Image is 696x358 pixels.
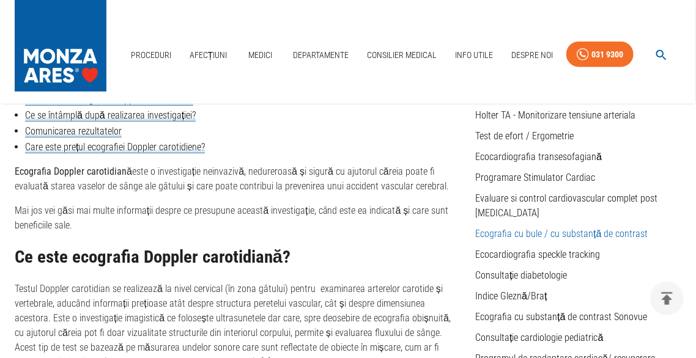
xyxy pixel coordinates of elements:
a: Ecografia cu substanță de contrast Sonovue [475,311,647,323]
a: Despre Noi [506,43,558,68]
a: Ecocardiografia transesofagiană [475,151,602,163]
a: Ecografia cu bule / cu substanță de contrast [475,228,648,239]
button: delete [650,282,684,315]
h2: Ce este ecografia Doppler carotidiană? [15,247,456,267]
a: Afecțiuni [185,43,232,68]
a: Consilier Medical [362,43,442,68]
a: 031 9300 [566,42,634,68]
a: Ecocardiografia speckle tracking [475,249,600,260]
a: Holter TA - Monitorizare tensiune arteriala [475,109,635,121]
a: Comunicarea rezultatelor [25,125,122,137]
a: Consultație cardiologie pediatrică [475,332,603,343]
a: Programare Stimulator Cardiac [475,172,595,183]
a: Ce se întâmplă după realizarea investigației? [25,109,196,122]
a: Indice Gleznă/Braț [475,290,547,302]
a: Departamente [288,43,354,68]
a: Test de efort / Ergometrie [475,130,574,142]
strong: Ecografia Doppler carotidiană [15,166,132,177]
a: Proceduri [126,43,176,68]
p: este o investigație neinvazivă, nedureroasă și sigură cu ajutorul căreia poate fi evaluată starea... [15,164,456,194]
a: Consultație diabetologie [475,269,567,281]
a: Evaluare si control cardiovascular complet post [MEDICAL_DATA] [475,192,657,219]
a: Info Utile [450,43,498,68]
a: Care este prețul ecografiei Doppler carotidiene? [25,141,205,153]
a: Medici [240,43,280,68]
p: Mai jos vei găsi mai multe informații despre ce presupune această investigație, când este ea indi... [15,203,456,233]
div: 031 9300 [591,47,623,62]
